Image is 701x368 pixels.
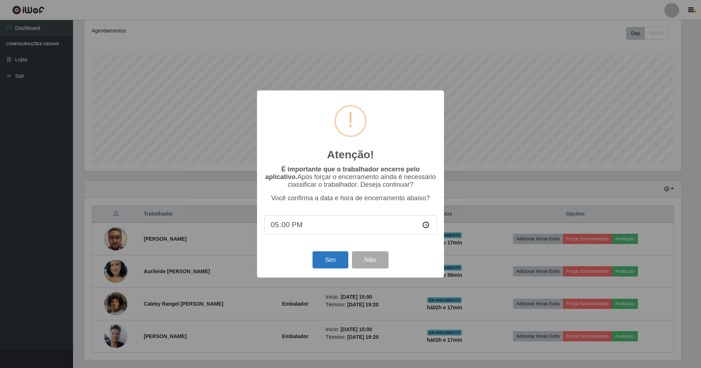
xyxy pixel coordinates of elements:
[313,251,348,268] button: Sim
[264,194,437,202] p: Você confirma a data e hora de encerramento abaixo?
[327,148,374,161] h2: Atenção!
[265,166,420,181] b: É importante que o trabalhador encerre pelo aplicativo.
[352,251,388,268] button: Não
[264,166,437,189] p: Após forçar o encerramento ainda é necessário classificar o trabalhador. Deseja continuar?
